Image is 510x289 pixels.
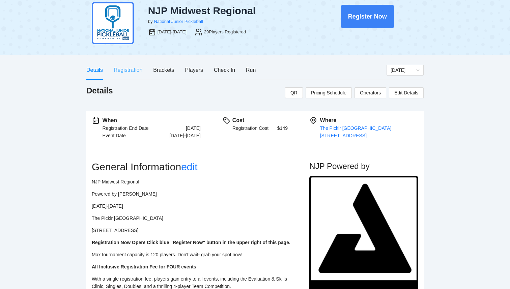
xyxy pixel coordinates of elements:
[86,66,103,74] div: Details
[92,202,294,210] p: [DATE]-[DATE]
[389,87,424,98] button: Edit Details
[92,240,290,245] strong: Registration Now Open! Click blue "Register Now" button in the upper right of this page.
[391,65,420,75] span: Thursday
[285,87,303,98] button: QR
[320,125,392,138] a: The Picklr [GEOGRAPHIC_DATA][STREET_ADDRESS]
[246,66,256,74] div: Run
[153,66,174,74] div: Brackets
[214,66,235,74] div: Check In
[185,66,203,74] div: Players
[148,5,306,17] div: NJP Midwest Regional
[154,19,203,24] a: National Junior Pickleball
[277,124,288,132] h2: $ 149
[103,132,126,139] div: Event Date
[232,124,268,132] div: Registration Cost
[103,116,201,124] div: When
[290,89,297,96] span: QR
[92,190,294,198] p: Powered by [PERSON_NAME]
[92,2,134,44] img: njp-logo2.png
[320,116,418,124] div: Where
[114,66,142,74] div: Registration
[92,251,294,258] p: Max tournament capacity is 120 players. Don't wait- grab your spot now!
[232,116,288,124] div: Cost
[92,264,196,269] strong: All Inclusive Registration Fee for FOUR events
[169,132,201,139] div: [DATE]-[DATE]
[306,87,352,98] button: Pricing Schedule
[92,178,294,185] p: NJP Midwest Regional
[103,124,149,132] div: Registration End Date
[158,29,187,35] div: [DATE]-[DATE]
[355,87,386,98] button: Operators
[309,161,418,172] h2: NJP Powered by
[86,85,113,96] h1: Details
[204,29,246,35] div: 29 Players Registered
[92,214,294,222] p: The Picklr [GEOGRAPHIC_DATA]
[311,89,346,96] span: Pricing Schedule
[394,89,418,96] span: Edit Details
[360,89,381,96] span: Operators
[92,227,294,234] p: [STREET_ADDRESS]
[92,161,309,173] h2: General Information
[181,161,197,172] a: edit
[148,18,153,25] div: by
[186,124,201,132] div: [DATE]
[341,5,394,28] button: Register Now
